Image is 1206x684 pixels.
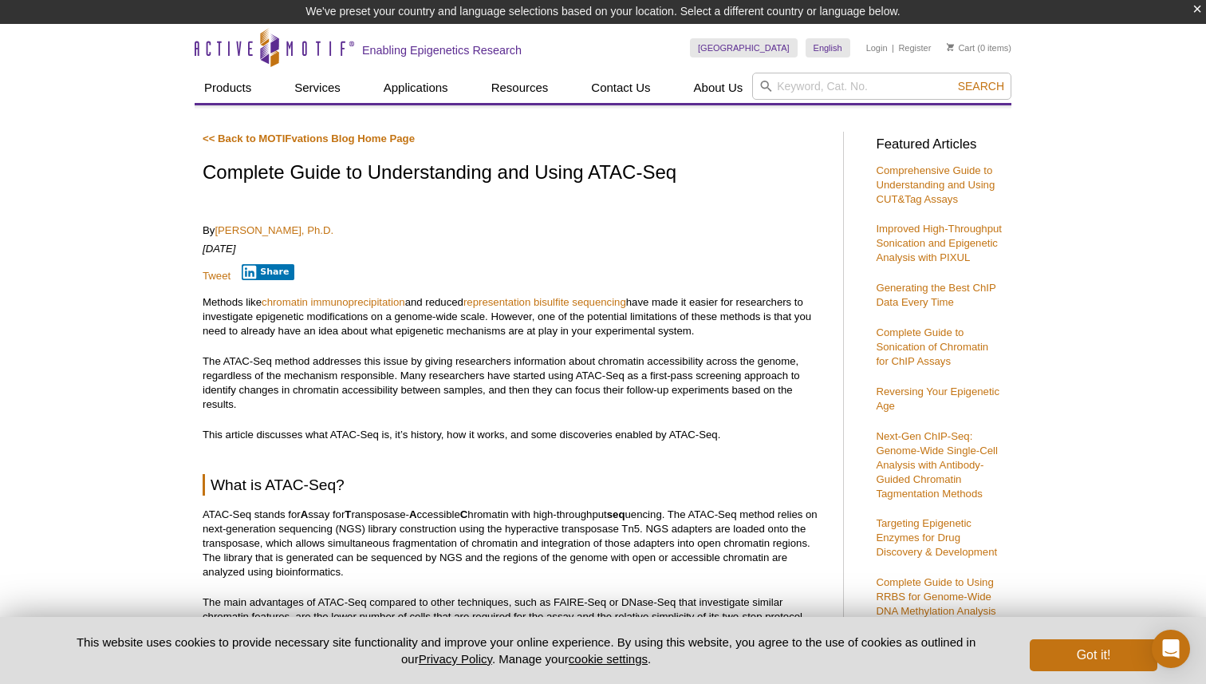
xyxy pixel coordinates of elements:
[203,354,827,412] p: The ATAC-Seq method addresses this issue by giving researchers information about chromatin access...
[345,508,351,520] strong: T
[581,73,660,103] a: Contact Us
[362,43,522,57] h2: Enabling Epigenetics Research
[690,38,798,57] a: [GEOGRAPHIC_DATA]
[947,43,954,51] img: Your Cart
[203,474,827,496] h2: What is ATAC-Seq?
[684,73,753,103] a: About Us
[866,42,888,53] a: Login
[203,595,827,624] p: The main advantages of ATAC-Seq compared to other techniques, such as FAIRE-Seq or DNase-Seq that...
[203,508,827,579] p: ATAC-Seq stands for ssay for ransposase- ccessible hromatin with high-throughput uencing. The ATA...
[752,73,1011,100] input: Keyword, Cat. No.
[463,296,626,308] a: representation bisulfite sequencing
[607,508,625,520] strong: seq
[460,508,468,520] strong: C
[203,295,827,338] p: Methods like and reduced have made it easier for researchers to investigate epigenetic modificati...
[203,243,236,255] em: [DATE]
[898,42,931,53] a: Register
[409,508,417,520] strong: A
[203,132,415,144] a: << Back to MOTIFvations Blog Home Page
[876,138,1003,152] h3: Featured Articles
[876,223,1002,263] a: Improved High-Throughput Sonication and Epigenetic Analysis with PIXUL
[203,270,231,282] a: Tweet
[419,652,492,666] a: Privacy Policy
[876,517,997,558] a: Targeting Epigenetic Enzymes for Drug Discovery & Development
[892,38,894,57] li: |
[262,296,405,308] a: chromatin immunoprecipitation
[203,162,827,185] h1: Complete Guide to Understanding and Using ATAC-Seq
[215,224,333,236] a: [PERSON_NAME], Ph.D.
[49,634,1003,667] p: This website uses cookies to provide necessary site functionality and improve your online experie...
[242,264,295,280] button: Share
[947,38,1011,57] li: (0 items)
[301,508,309,520] strong: A
[203,428,827,442] p: This article discusses what ATAC-Seq is, it’s history, how it works, and some discoveries enabled...
[876,385,999,412] a: Reversing Your Epigenetic Age
[958,80,1004,93] span: Search
[1152,630,1190,668] div: Open Intercom Messenger
[876,576,995,617] a: Complete Guide to Using RRBS for Genome-Wide DNA Methylation Analysis
[876,430,997,500] a: Next-Gen ChIP-Seq: Genome-Wide Single-Cell Analysis with Antibody-Guided Chromatin Tagmentation M...
[482,73,558,103] a: Resources
[1030,639,1157,671] button: Got it!
[876,164,995,205] a: Comprehensive Guide to Understanding and Using CUT&Tag Assays
[806,38,850,57] a: English
[285,73,350,103] a: Services
[876,282,995,308] a: Generating the Best ChIP Data Every Time
[876,326,988,367] a: Complete Guide to Sonication of Chromatin for ChIP Assays
[203,223,827,238] p: By
[569,652,648,666] button: cookie settings
[953,79,1009,93] button: Search
[195,73,261,103] a: Products
[374,73,458,103] a: Applications
[947,42,975,53] a: Cart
